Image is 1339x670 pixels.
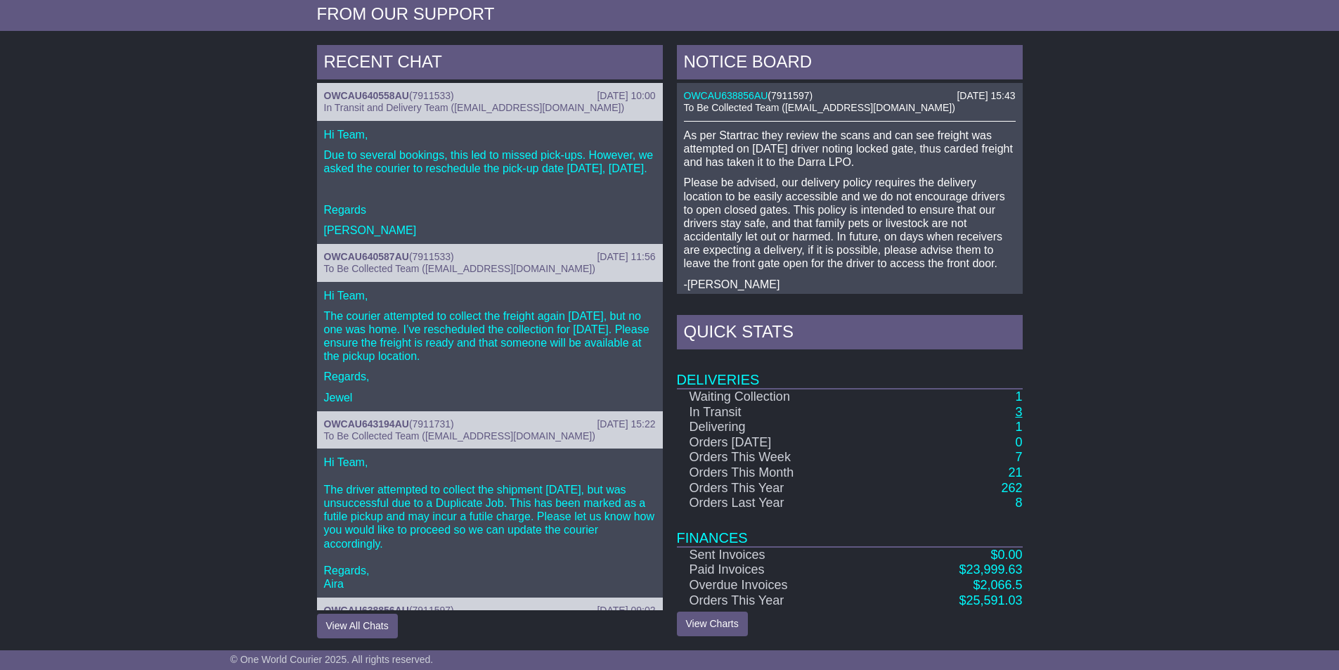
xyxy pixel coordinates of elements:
[324,203,656,217] p: Regards
[231,654,434,665] span: © One World Courier 2025. All rights reserved.
[1015,450,1022,464] a: 7
[771,90,810,101] span: 7911597
[324,90,656,102] div: ( )
[684,90,768,101] a: OWCAU638856AU
[677,420,886,435] td: Delivering
[324,418,656,430] div: ( )
[677,389,886,405] td: Waiting Collection
[677,450,886,465] td: Orders This Week
[597,605,655,617] div: [DATE] 09:02
[997,548,1022,562] span: 0.00
[597,418,655,430] div: [DATE] 15:22
[324,289,656,302] p: Hi Team,
[1015,435,1022,449] a: 0
[1015,420,1022,434] a: 1
[324,90,409,101] a: OWCAU640558AU
[684,129,1016,169] p: As per Startrac they review the scans and can see freight was attempted on [DATE] driver noting l...
[677,578,886,593] td: Overdue Invoices
[324,605,656,617] div: ( )
[677,465,886,481] td: Orders This Month
[1001,481,1022,495] a: 262
[677,315,1023,353] div: Quick Stats
[677,511,1023,547] td: Finances
[324,391,656,404] p: Jewel
[677,353,1023,389] td: Deliveries
[324,148,656,175] p: Due to several bookings, this led to missed pick-ups. However, we asked the courier to reschedule...
[957,90,1015,102] div: [DATE] 15:43
[990,548,1022,562] a: $0.00
[677,612,748,636] a: View Charts
[980,578,1022,592] span: 2,066.5
[597,90,655,102] div: [DATE] 10:00
[973,578,1022,592] a: $2,066.5
[324,370,656,383] p: Regards,
[1015,496,1022,510] a: 8
[677,481,886,496] td: Orders This Year
[324,251,409,262] a: OWCAU640587AU
[959,593,1022,607] a: $25,591.03
[684,176,1016,270] p: Please be advised, our delivery policy requires the delivery location to be easily accessible and...
[677,547,886,563] td: Sent Invoices
[677,435,886,451] td: Orders [DATE]
[966,593,1022,607] span: 25,591.03
[324,128,656,141] p: Hi Team,
[677,562,886,578] td: Paid Invoices
[959,562,1022,576] a: $23,999.63
[317,614,398,638] button: View All Chats
[317,4,1023,25] div: FROM OUR SUPPORT
[677,496,886,511] td: Orders Last Year
[684,90,1016,102] div: ( )
[413,418,451,430] span: 7911731
[324,456,656,591] p: Hi Team, The driver attempted to collect the shipment [DATE], but was unsuccessful due to a Dupli...
[677,45,1023,83] div: NOTICE BOARD
[1015,389,1022,404] a: 1
[413,605,451,616] span: 7911597
[317,45,663,83] div: RECENT CHAT
[324,263,595,274] span: To Be Collected Team ([EMAIL_ADDRESS][DOMAIN_NAME])
[413,90,451,101] span: 7911533
[324,605,409,616] a: OWCAU638856AU
[1008,465,1022,479] a: 21
[324,251,656,263] div: ( )
[324,102,625,113] span: In Transit and Delivery Team ([EMAIL_ADDRESS][DOMAIN_NAME])
[413,251,451,262] span: 7911533
[324,224,656,237] p: [PERSON_NAME]
[597,251,655,263] div: [DATE] 11:56
[324,430,595,442] span: To Be Collected Team ([EMAIL_ADDRESS][DOMAIN_NAME])
[684,102,955,113] span: To Be Collected Team ([EMAIL_ADDRESS][DOMAIN_NAME])
[677,405,886,420] td: In Transit
[684,278,1016,291] p: -[PERSON_NAME]
[677,593,886,609] td: Orders This Year
[1015,405,1022,419] a: 3
[324,418,409,430] a: OWCAU643194AU
[324,309,656,363] p: The courier attempted to collect the freight again [DATE], but no one was home. I’ve rescheduled ...
[966,562,1022,576] span: 23,999.63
